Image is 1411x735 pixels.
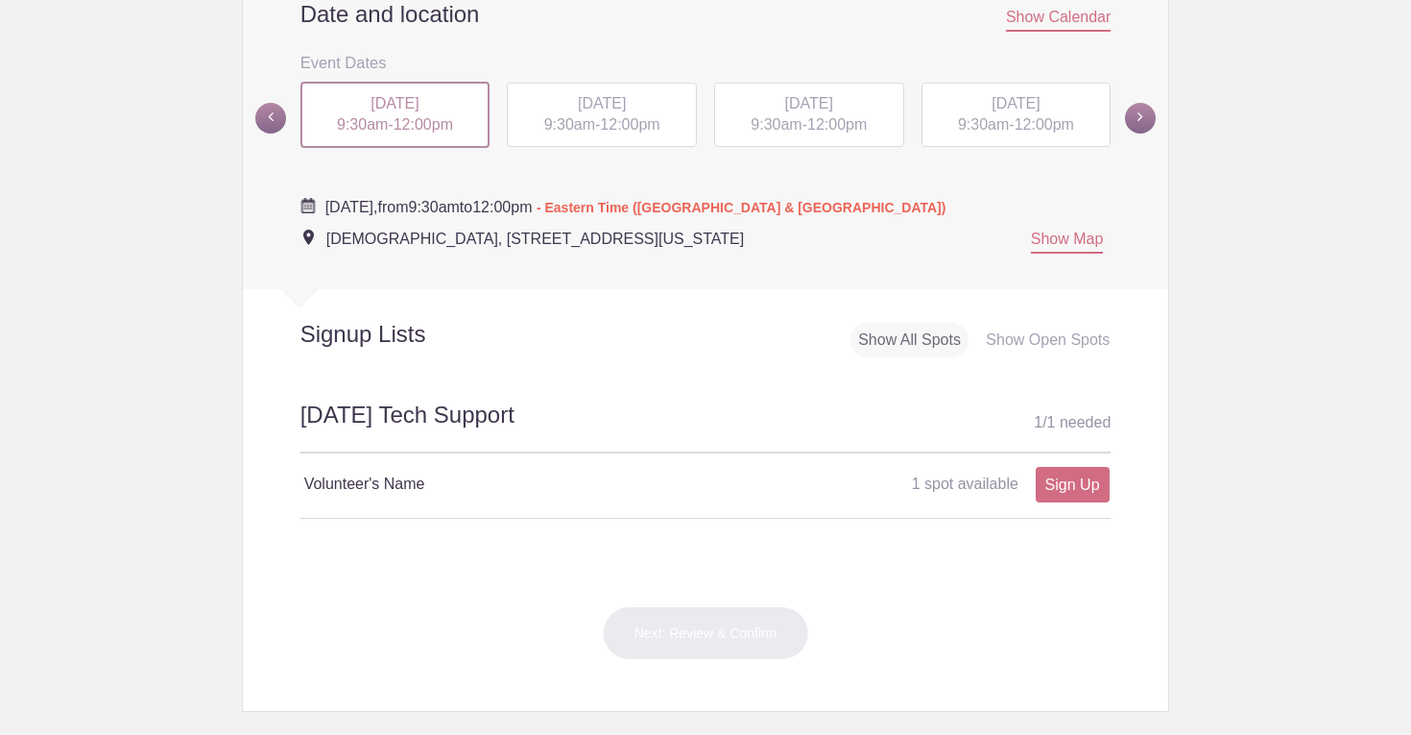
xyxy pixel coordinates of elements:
[921,83,1112,148] div: -
[371,95,419,111] span: [DATE]
[785,95,833,111] span: [DATE]
[300,82,490,149] div: -
[408,199,459,215] span: 9:30am
[714,83,904,148] div: -
[992,95,1040,111] span: [DATE]
[1036,467,1110,502] a: Sign Up
[337,116,388,133] span: 9:30am
[304,473,705,496] h4: Volunteer's Name
[544,116,595,133] span: 9:30am
[1015,116,1074,133] span: 12:00pm
[300,399,1112,453] h2: [DATE] Tech Support
[300,48,1112,77] h3: Event Dates
[1031,231,1104,254] a: Show Map
[912,476,1018,492] span: 1 spot available
[921,82,1112,149] button: [DATE] 9:30am-12:00pm
[1006,9,1111,32] span: Show Calendar
[578,95,626,111] span: [DATE]
[600,116,659,133] span: 12:00pm
[1034,408,1111,437] div: 1 1 needed
[1042,414,1046,430] span: /
[326,231,744,247] span: [DEMOGRAPHIC_DATA], [STREET_ADDRESS][US_STATE]
[537,200,946,215] span: - Eastern Time ([GEOGRAPHIC_DATA] & [GEOGRAPHIC_DATA])
[507,83,697,148] div: -
[303,230,314,245] img: Event location
[325,199,378,215] span: [DATE],
[807,116,867,133] span: 12:00pm
[299,81,491,150] button: [DATE] 9:30am-12:00pm
[603,606,809,660] button: Next: Review & Confirm
[243,320,552,349] h2: Signup Lists
[325,199,946,215] span: from to
[472,199,532,215] span: 12:00pm
[300,198,316,213] img: Cal purple
[958,116,1009,133] span: 9:30am
[751,116,801,133] span: 9:30am
[713,82,905,149] button: [DATE] 9:30am-12:00pm
[978,323,1117,358] div: Show Open Spots
[506,82,698,149] button: [DATE] 9:30am-12:00pm
[394,116,453,133] span: 12:00pm
[850,323,969,358] div: Show All Spots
